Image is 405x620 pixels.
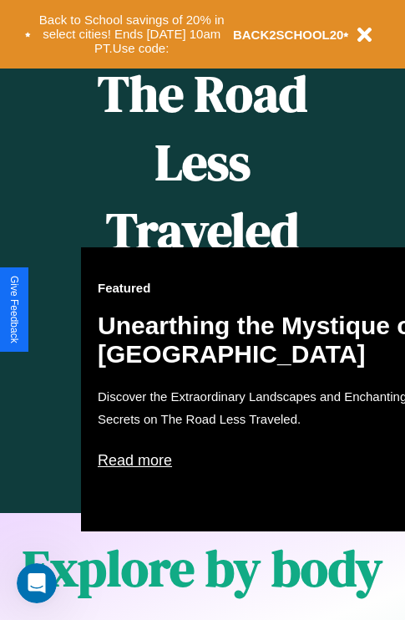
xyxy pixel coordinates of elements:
h1: The Road Less Traveled [81,59,324,266]
div: Give Feedback [8,276,20,343]
h1: Explore by body [23,534,382,602]
b: BACK2SCHOOL20 [233,28,344,42]
iframe: Intercom live chat [17,563,57,603]
button: Back to School savings of 20% in select cities! Ends [DATE] 10am PT.Use code: [31,8,233,60]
